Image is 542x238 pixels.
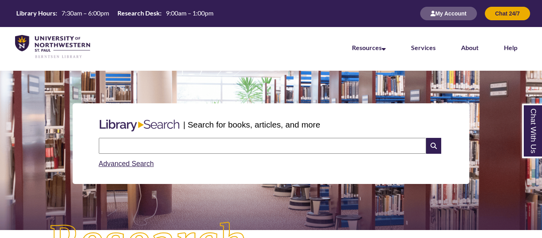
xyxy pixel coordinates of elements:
a: Help [504,44,517,51]
button: My Account [420,7,477,20]
a: Hours Today [13,9,217,18]
th: Library Hours: [13,9,58,17]
img: UNWSP Library Logo [15,35,90,59]
p: | Search for books, articles, and more [183,118,320,131]
a: About [461,44,479,51]
span: 9:00am – 1:00pm [166,9,213,17]
i: Search [426,138,441,154]
a: Advanced Search [99,160,154,168]
img: Libary Search [96,116,183,135]
table: Hours Today [13,9,217,17]
a: Resources [352,44,386,51]
a: Chat 24/7 [485,10,530,17]
a: Services [411,44,436,51]
a: My Account [420,10,477,17]
button: Chat 24/7 [485,7,530,20]
span: 7:30am – 6:00pm [62,9,109,17]
th: Research Desk: [114,9,163,17]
